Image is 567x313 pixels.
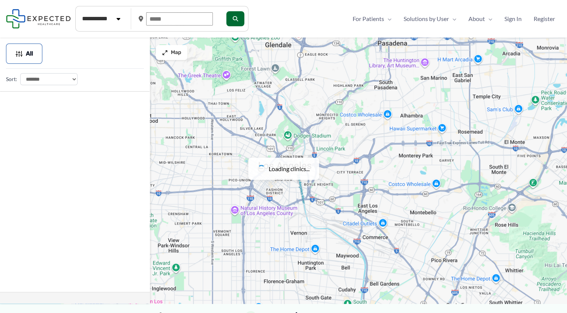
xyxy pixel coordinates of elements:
[404,13,449,24] span: Solutions by User
[171,50,181,56] span: Map
[269,163,310,175] span: Loading clinics...
[156,45,187,60] button: Map
[462,13,498,24] a: AboutMenu Toggle
[398,13,462,24] a: Solutions by UserMenu Toggle
[528,13,561,24] a: Register
[6,9,71,28] img: Expected Healthcare Logo - side, dark font, small
[6,74,17,84] label: Sort:
[384,13,392,24] span: Menu Toggle
[26,51,33,56] span: All
[504,13,522,24] span: Sign In
[162,50,168,56] img: Maximize
[485,13,492,24] span: Menu Toggle
[534,13,555,24] span: Register
[6,44,42,64] button: All
[353,13,384,24] span: For Patients
[15,50,23,57] img: Filter
[449,13,456,24] span: Menu Toggle
[498,13,528,24] a: Sign In
[468,13,485,24] span: About
[347,13,398,24] a: For PatientsMenu Toggle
